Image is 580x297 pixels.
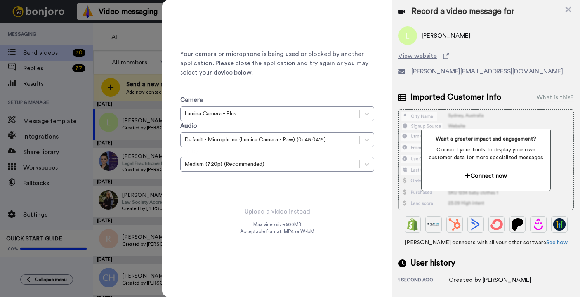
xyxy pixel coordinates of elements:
a: View website [398,51,574,61]
img: Ontraport [427,218,440,231]
span: [PERSON_NAME][EMAIL_ADDRESS][DOMAIN_NAME] [412,67,563,76]
span: User history [410,257,455,269]
div: Medium (720p) (Recommended) [184,160,356,168]
label: Audio [180,121,197,130]
button: Upload a video instead [242,207,313,217]
label: Camera [180,95,203,104]
label: Quality [180,147,198,155]
img: ConvertKit [490,218,503,231]
div: Default - Microphone (Lumina Camera - Raw) (0c45:0415) [184,136,356,144]
span: Connect your tools to display your own customer data for more specialized messages [428,146,544,162]
button: Connect now [428,168,544,184]
img: Hubspot [448,218,461,231]
span: Max video size: 500 MB [253,221,301,228]
img: GoHighLevel [553,218,566,231]
img: Shopify [406,218,419,231]
img: Patreon [511,218,524,231]
div: Lumina Camera - Plus [184,110,356,118]
span: Imported Customer Info [410,92,501,103]
span: Acceptable format: MP4 or WebM [240,228,314,234]
a: See how [546,240,568,245]
span: View website [398,51,437,61]
span: Your camera or microphone is being used or blocked by another application. Please close the appli... [180,49,374,77]
span: [PERSON_NAME] connects with all your other software [398,239,574,247]
img: ActiveCampaign [469,218,482,231]
div: What is this? [537,93,574,102]
div: 1 second ago [398,277,449,285]
img: Drip [532,218,545,231]
span: Want a greater impact and engagement? [428,135,544,143]
div: Created by [PERSON_NAME] [449,275,531,285]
